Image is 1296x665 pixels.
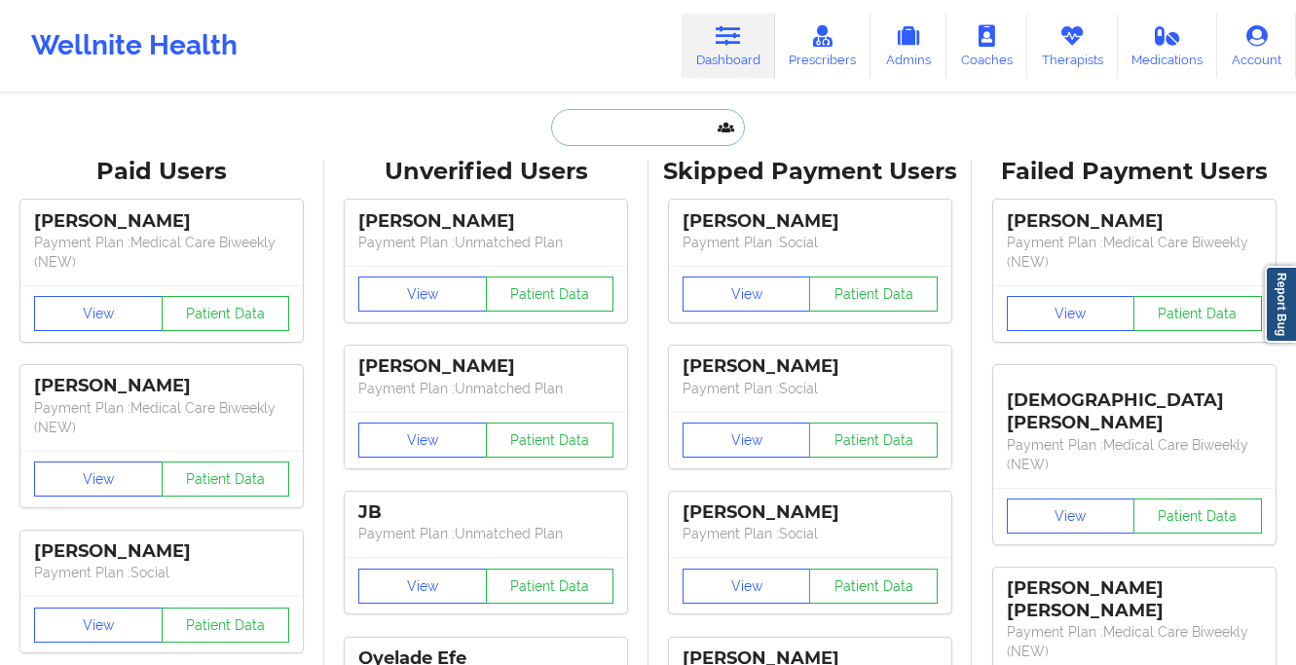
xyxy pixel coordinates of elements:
div: Unverified Users [338,157,635,187]
div: [PERSON_NAME] [34,540,289,563]
a: Medications [1118,14,1218,78]
div: Failed Payment Users [985,157,1282,187]
button: Patient Data [809,423,938,458]
button: View [34,608,163,643]
p: Payment Plan : Social [683,233,938,252]
p: Payment Plan : Medical Care Biweekly (NEW) [1007,622,1262,661]
button: View [683,277,811,312]
p: Payment Plan : Unmatched Plan [358,524,613,543]
div: [PERSON_NAME] [34,210,289,233]
a: Prescribers [775,14,871,78]
div: [PERSON_NAME] [683,210,938,233]
button: View [358,277,487,312]
button: Patient Data [162,608,290,643]
button: Patient Data [1133,296,1262,331]
p: Payment Plan : Social [683,379,938,398]
button: Patient Data [809,277,938,312]
button: View [1007,296,1135,331]
div: Paid Users [14,157,311,187]
p: Payment Plan : Medical Care Biweekly (NEW) [1007,435,1262,474]
button: View [358,569,487,604]
a: Report Bug [1265,266,1296,343]
div: [PERSON_NAME] [1007,210,1262,233]
a: Therapists [1027,14,1118,78]
div: [DEMOGRAPHIC_DATA][PERSON_NAME] [1007,375,1262,434]
button: Patient Data [162,296,290,331]
button: View [683,569,811,604]
div: JB [358,501,613,524]
button: Patient Data [486,569,614,604]
button: Patient Data [486,423,614,458]
p: Payment Plan : Unmatched Plan [358,379,613,398]
p: Payment Plan : Medical Care Biweekly (NEW) [34,233,289,272]
button: Patient Data [162,462,290,497]
div: [PERSON_NAME] [34,375,289,397]
button: View [34,296,163,331]
button: View [358,423,487,458]
a: Account [1217,14,1296,78]
div: [PERSON_NAME] [358,210,613,233]
p: Payment Plan : Social [683,524,938,543]
button: Patient Data [1133,499,1262,534]
button: Patient Data [809,569,938,604]
p: Payment Plan : Social [34,563,289,582]
a: Coaches [946,14,1027,78]
div: [PERSON_NAME] [PERSON_NAME] [1007,577,1262,622]
div: [PERSON_NAME] [683,355,938,378]
button: View [1007,499,1135,534]
div: Skipped Payment Users [662,157,959,187]
p: Payment Plan : Medical Care Biweekly (NEW) [1007,233,1262,272]
p: Payment Plan : Unmatched Plan [358,233,613,252]
div: [PERSON_NAME] [683,501,938,524]
a: Admins [870,14,946,78]
button: View [683,423,811,458]
p: Payment Plan : Medical Care Biweekly (NEW) [34,398,289,437]
a: Dashboard [682,14,775,78]
button: Patient Data [486,277,614,312]
button: View [34,462,163,497]
div: [PERSON_NAME] [358,355,613,378]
